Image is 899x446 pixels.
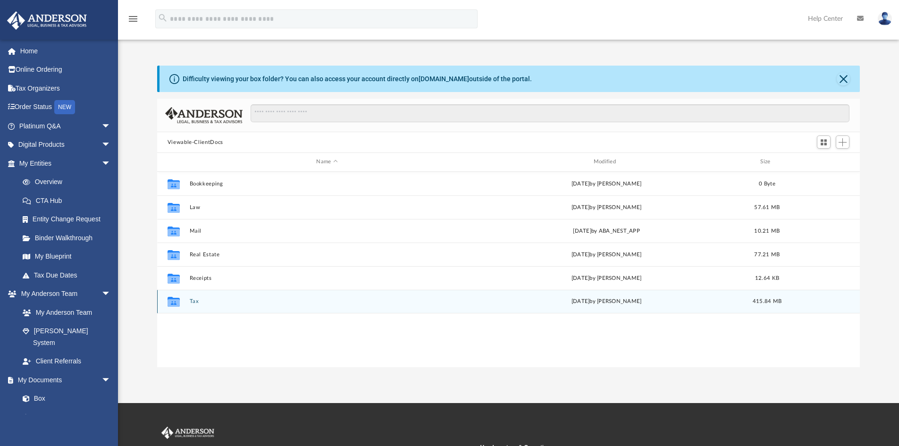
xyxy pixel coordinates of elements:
div: grid [157,172,860,367]
a: [PERSON_NAME] System [13,322,120,352]
button: Close [837,72,850,85]
span: arrow_drop_down [101,154,120,173]
a: Order StatusNEW [7,98,125,117]
div: Difficulty viewing your box folder? You can also access your account directly on outside of the p... [183,74,532,84]
input: Search files and folders [251,104,849,122]
div: [DATE] by [PERSON_NAME] [469,297,744,306]
a: Binder Walkthrough [13,228,125,247]
div: [DATE] by [PERSON_NAME] [469,250,744,259]
div: [DATE] by [PERSON_NAME] [469,179,744,188]
div: Size [748,158,786,166]
img: User Pic [878,12,892,25]
button: Tax [189,298,464,304]
span: 77.21 MB [754,252,780,257]
div: [DATE] by [PERSON_NAME] [469,203,744,211]
i: menu [127,13,139,25]
a: My Blueprint [13,247,120,266]
img: Anderson Advisors Platinum Portal [4,11,90,30]
button: Real Estate [189,252,464,258]
a: Home [7,42,125,60]
button: Law [189,204,464,210]
a: [DOMAIN_NAME] [419,75,469,83]
button: Add [836,135,850,149]
span: arrow_drop_down [101,285,120,304]
a: Entity Change Request [13,210,125,229]
a: menu [127,18,139,25]
div: id [790,158,856,166]
span: arrow_drop_down [101,135,120,155]
a: Tax Organizers [7,79,125,98]
i: search [158,13,168,23]
a: Client Referrals [13,352,120,371]
div: Modified [469,158,744,166]
a: CTA Hub [13,191,125,210]
div: [DATE] by [PERSON_NAME] [469,274,744,282]
span: 0 Byte [759,181,775,186]
span: arrow_drop_down [101,117,120,136]
a: My Entitiesarrow_drop_down [7,154,125,173]
a: Digital Productsarrow_drop_down [7,135,125,154]
a: Overview [13,173,125,192]
div: id [161,158,185,166]
span: 10.21 MB [754,228,780,233]
a: My Anderson Team [13,303,116,322]
img: Anderson Advisors Platinum Portal [160,427,216,439]
a: Meeting Minutes [13,408,120,427]
a: Platinum Q&Aarrow_drop_down [7,117,125,135]
button: Switch to Grid View [817,135,831,149]
a: Box [13,389,116,408]
span: arrow_drop_down [101,370,120,390]
a: My Anderson Teamarrow_drop_down [7,285,120,303]
a: My Documentsarrow_drop_down [7,370,120,389]
span: 12.64 KB [755,275,779,280]
a: Online Ordering [7,60,125,79]
span: 57.61 MB [754,204,780,210]
button: Receipts [189,275,464,281]
button: Viewable-ClientDocs [168,138,223,147]
a: Tax Due Dates [13,266,125,285]
button: Bookkeeping [189,181,464,187]
button: Mail [189,228,464,234]
div: NEW [54,100,75,114]
div: Name [189,158,464,166]
div: [DATE] by ABA_NEST_APP [469,227,744,235]
span: 415.84 MB [753,299,781,304]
